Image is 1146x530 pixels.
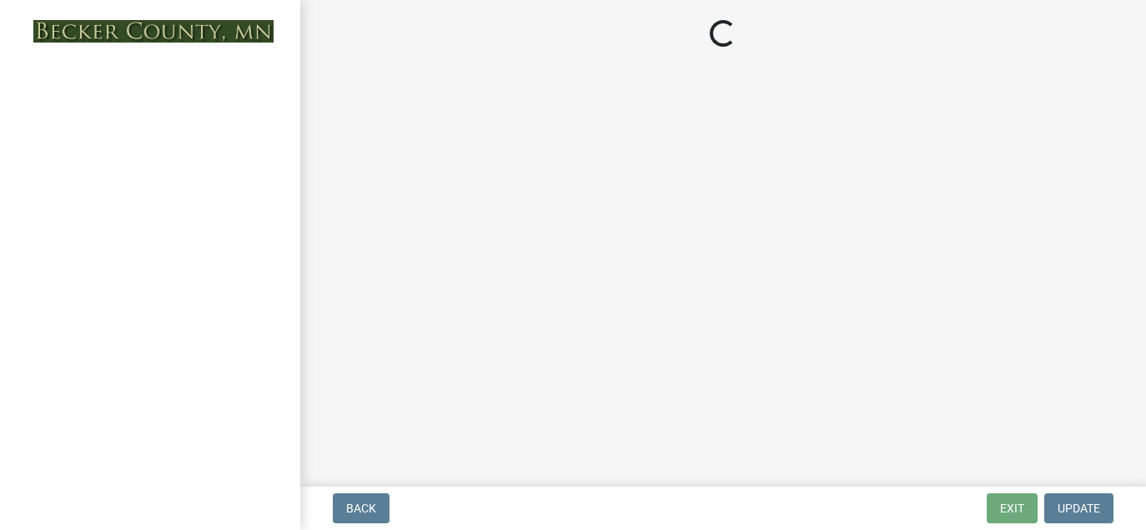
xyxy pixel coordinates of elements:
img: Becker County, Minnesota [33,20,274,43]
button: Back [333,493,390,523]
button: Update [1044,493,1113,523]
span: Update [1058,502,1100,515]
button: Exit [987,493,1038,523]
span: Back [346,502,376,515]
